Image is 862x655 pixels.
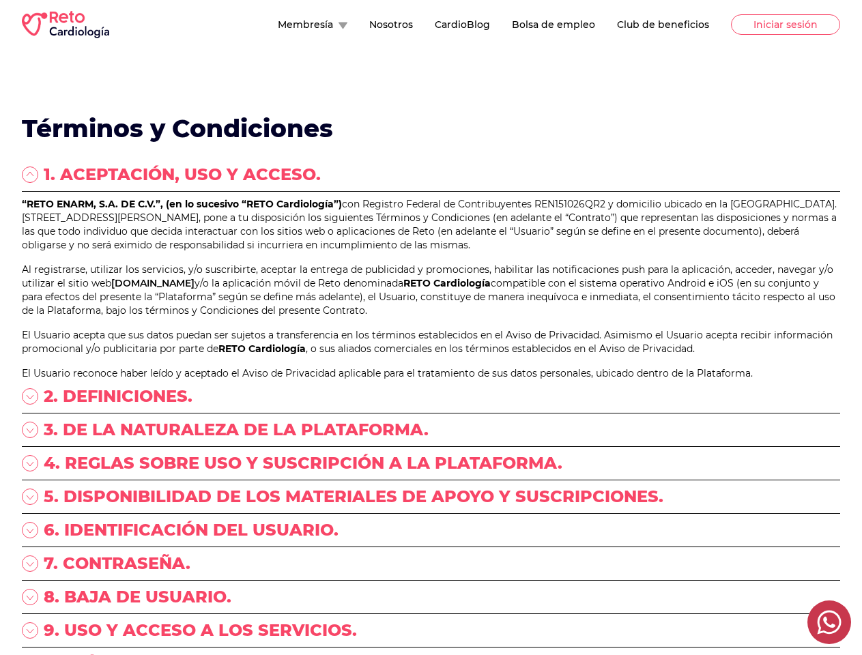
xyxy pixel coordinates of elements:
p: con Registro Federal de Contribuyentes REN151026QR2 y domicilio ubicado en la [GEOGRAPHIC_DATA]. ... [22,197,840,252]
p: El Usuario reconoce haber leído y aceptado el Aviso de Privacidad aplicable para el tratamiento d... [22,366,840,380]
p: 9. USO Y ACCESO A LOS SERVICIOS. [44,620,357,641]
p: 6. IDENTIFICACIÓN DEL USUARIO. [44,519,339,541]
span: RETO Cardiología [403,277,491,289]
p: 5. DISPONIBILIDAD DE LOS MATERIALES DE APOYO Y SUSCRIPCIONES. [44,486,663,508]
button: Bolsa de empleo [512,18,595,31]
p: Al registrarse, utilizar los servicios, y/o suscribirte, aceptar la entrega de publicidad y promo... [22,263,840,317]
a: [DOMAIN_NAME] [111,277,195,289]
p: 1. ACEPTACIÓN, USO Y ACCESO. [44,164,321,186]
span: RETO Cardiología [218,343,306,355]
button: Membresía [278,18,347,31]
span: “RETO ENARM, S.A. DE C.V.”, (en lo sucesivo “RETO Cardiología”) [22,198,342,210]
h1: Términos y Condiciones [22,115,840,142]
button: CardioBlog [435,18,490,31]
button: Nosotros [369,18,413,31]
button: Club de beneficios [617,18,709,31]
p: 4. REGLAS SOBRE USO Y SUSCRIPCIÓN A LA PLATAFORMA. [44,452,562,474]
p: 2. DEFINICIONES. [44,385,192,407]
img: RETO Cardio Logo [22,11,109,38]
p: El Usuario acepta que sus datos puedan ser sujetos a transferencia en los términos establecidos e... [22,328,840,355]
button: Iniciar sesión [731,14,840,35]
p: 7. CONTRASEÑA. [44,553,190,574]
p: 3. DE LA NATURALEZA DE LA PLATAFORMA. [44,419,429,441]
p: 8. BAJA DE USUARIO. [44,586,231,608]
